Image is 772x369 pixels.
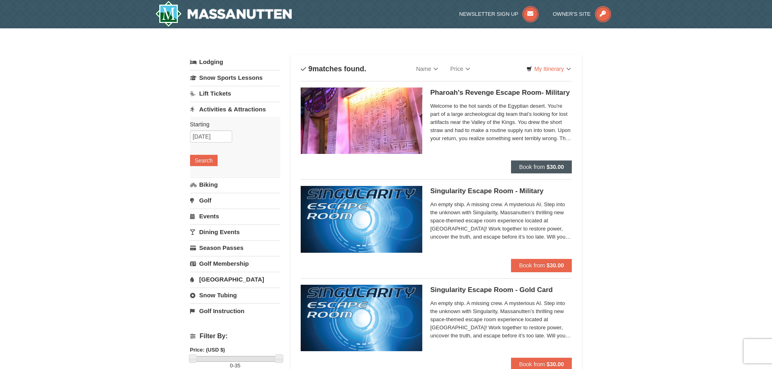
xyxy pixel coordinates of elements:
[547,164,564,170] strong: $30.00
[301,186,422,252] img: 6619913-520-2f5f5301.jpg
[553,11,611,17] a: Owner's Site
[235,363,240,369] span: 35
[190,256,280,271] a: Golf Membership
[190,120,274,128] label: Starting
[190,224,280,239] a: Dining Events
[547,262,564,269] strong: $30.00
[190,193,280,208] a: Golf
[430,187,572,195] h5: Singularity Escape Room - Military
[547,361,564,367] strong: $30.00
[190,240,280,255] a: Season Passes
[430,200,572,241] span: An empty ship. A missing crew. A mysterious AI. Step into the unknown with Singularity, Massanutt...
[155,1,292,27] img: Massanutten Resort Logo
[430,299,572,340] span: An empty ship. A missing crew. A mysterious AI. Step into the unknown with Singularity, Massanutt...
[519,262,545,269] span: Book from
[430,89,572,97] h5: Pharoah's Revenge Escape Room- Military
[190,209,280,224] a: Events
[190,155,218,166] button: Search
[430,102,572,143] span: Welcome to the hot sands of the Egyptian desert. You're part of a large archeological dig team th...
[230,363,233,369] span: 0
[521,63,576,75] a: My Itinerary
[190,55,280,69] a: Lodging
[519,361,545,367] span: Book from
[155,1,292,27] a: Massanutten Resort
[190,102,280,117] a: Activities & Attractions
[301,87,422,154] img: 6619913-410-20a124c9.jpg
[190,272,280,287] a: [GEOGRAPHIC_DATA]
[410,61,444,77] a: Name
[190,288,280,303] a: Snow Tubing
[190,347,225,353] strong: Price: (USD $)
[190,303,280,318] a: Golf Instruction
[301,285,422,351] img: 6619913-513-94f1c799.jpg
[430,286,572,294] h5: Singularity Escape Room - Gold Card
[308,65,312,73] span: 9
[459,11,518,17] span: Newsletter Sign Up
[519,164,545,170] span: Book from
[553,11,591,17] span: Owner's Site
[511,259,572,272] button: Book from $30.00
[301,65,366,73] h4: matches found.
[190,70,280,85] a: Snow Sports Lessons
[190,333,280,340] h4: Filter By:
[511,160,572,173] button: Book from $30.00
[444,61,476,77] a: Price
[190,86,280,101] a: Lift Tickets
[190,177,280,192] a: Biking
[459,11,539,17] a: Newsletter Sign Up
